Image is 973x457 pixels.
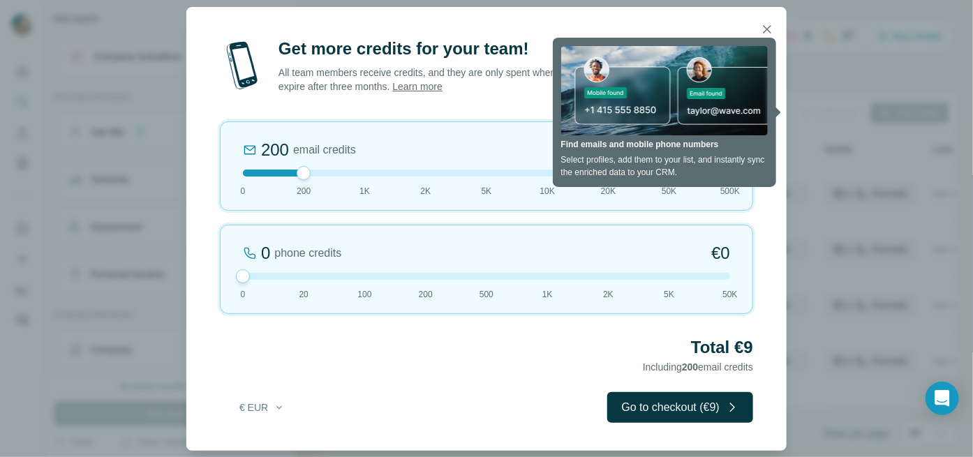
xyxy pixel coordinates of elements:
[392,81,443,92] a: Learn more
[220,336,753,359] h2: Total €9
[299,288,309,301] span: 20
[359,185,370,197] span: 1K
[540,185,555,197] span: 10K
[482,185,492,197] span: 5K
[220,38,265,93] img: mobile-phone
[926,382,959,415] div: Open Intercom Messenger
[722,288,737,301] span: 50K
[357,288,371,301] span: 100
[278,66,753,93] p: All team members receive credits, and they are only spent when the search is successful. Any unus...
[297,185,311,197] span: 200
[664,288,674,301] span: 5K
[241,185,246,197] span: 0
[419,288,433,301] span: 200
[241,288,246,301] span: 0
[682,361,698,373] span: 200
[711,242,730,264] span: €0
[261,242,270,264] div: 0
[662,185,676,197] span: 50K
[274,245,341,262] span: phone credits
[601,185,616,197] span: 20K
[480,288,493,301] span: 500
[261,139,289,161] div: 200
[293,142,356,158] span: email credits
[420,185,431,197] span: 2K
[603,288,614,301] span: 2K
[711,139,730,161] span: €9
[720,185,740,197] span: 500K
[542,288,553,301] span: 1K
[643,361,753,373] span: Including email credits
[230,395,295,420] button: € EUR
[607,392,753,423] button: Go to checkout (€9)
